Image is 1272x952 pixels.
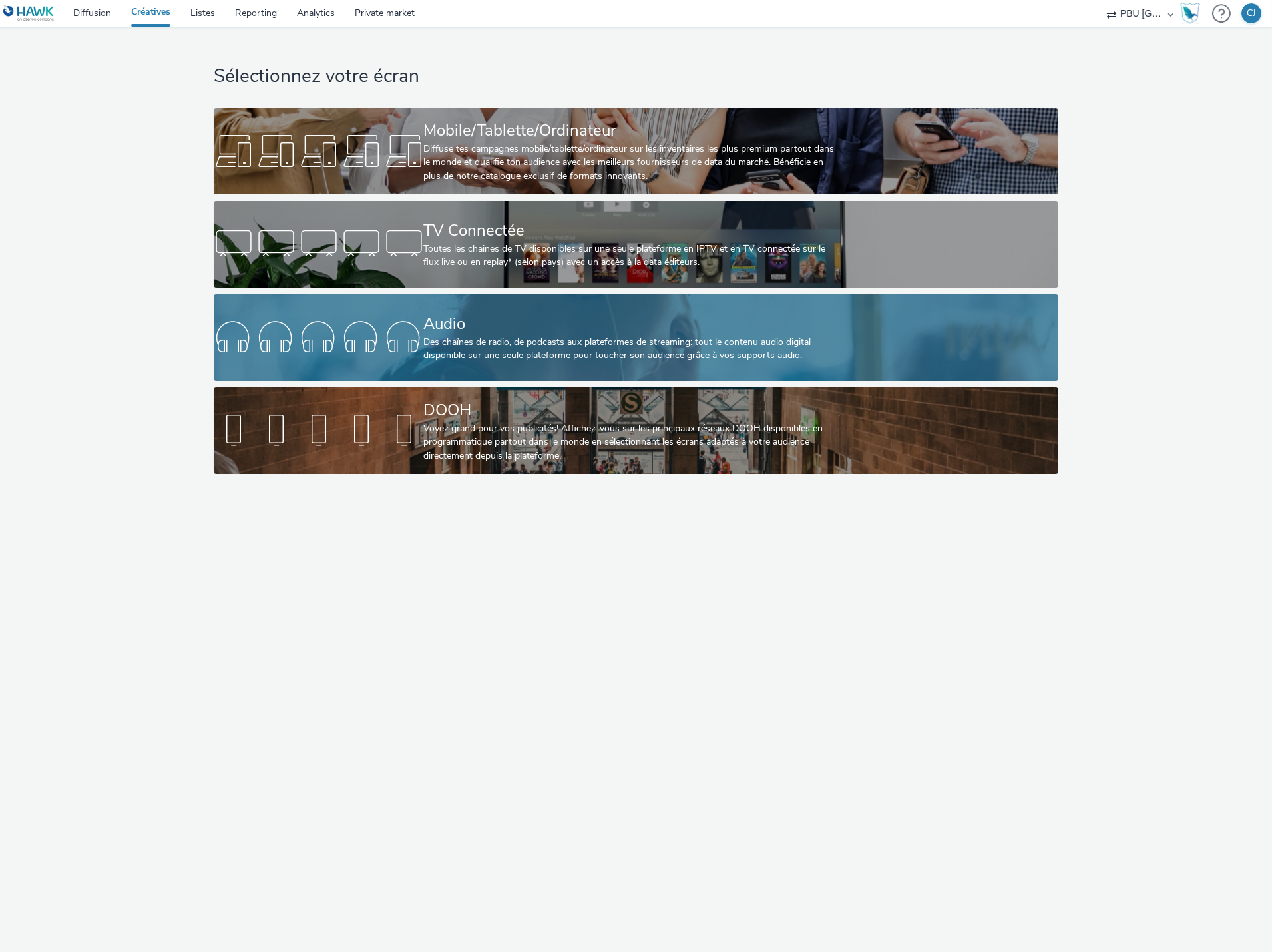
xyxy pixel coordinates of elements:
a: Mobile/Tablette/OrdinateurDiffuse tes campagnes mobile/tablette/ordinateur sur les inventaires le... [214,108,1058,194]
a: Hawk Academy [1180,3,1205,24]
div: TV Connectée [423,219,843,242]
div: DOOH [423,399,843,422]
img: Hawk Academy [1180,3,1200,24]
div: Des chaînes de radio, de podcasts aux plateformes de streaming: tout le contenu audio digital dis... [423,336,843,363]
a: AudioDes chaînes de radio, de podcasts aux plateformes de streaming: tout le contenu audio digita... [214,294,1058,381]
a: DOOHVoyez grand pour vos publicités! Affichez-vous sur les principaux réseaux DOOH disponibles en... [214,387,1058,474]
div: Audio [423,312,843,336]
div: Mobile/Tablette/Ordinateur [423,119,843,142]
div: Voyez grand pour vos publicités! Affichez-vous sur les principaux réseaux DOOH disponibles en pro... [423,422,843,463]
div: Toutes les chaines de TV disponibles sur une seule plateforme en IPTV et en TV connectée sur le f... [423,242,843,270]
div: CJ [1247,3,1256,23]
a: TV ConnectéeToutes les chaines de TV disponibles sur une seule plateforme en IPTV et en TV connec... [214,201,1058,288]
h1: Sélectionnez votre écran [214,64,1058,89]
img: undefined Logo [3,5,55,22]
div: Diffuse tes campagnes mobile/tablette/ordinateur sur les inventaires les plus premium partout dan... [423,142,843,183]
